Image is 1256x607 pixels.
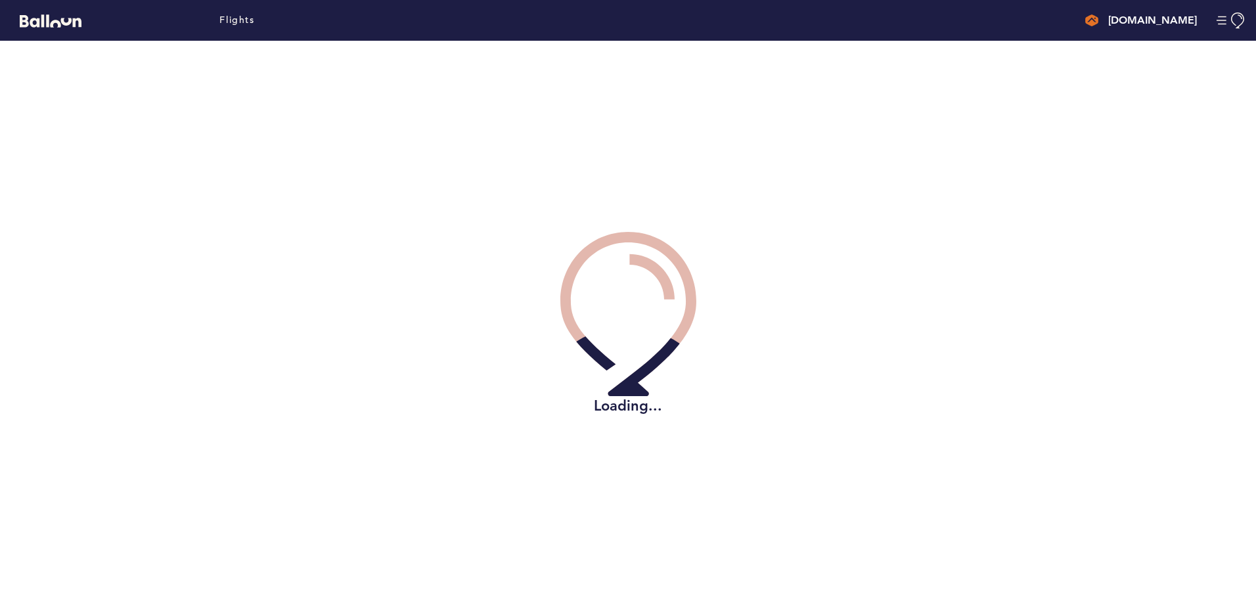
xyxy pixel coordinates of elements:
[10,13,81,27] a: Balloon
[20,14,81,28] svg: Balloon
[1108,12,1197,28] h4: [DOMAIN_NAME]
[560,396,696,416] h2: Loading...
[1217,12,1246,29] button: Manage Account
[219,13,254,28] a: Flights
